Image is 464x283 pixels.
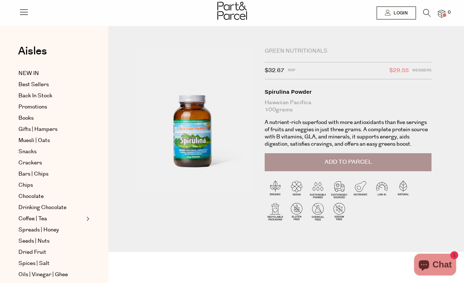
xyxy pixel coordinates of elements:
span: Seeds | Nuts [18,237,49,246]
span: Drinking Chocolate [18,203,66,212]
div: Spirulina Powder [265,88,432,96]
span: Members [412,66,432,75]
a: NEW IN [18,69,84,78]
a: Dried Fruit [18,248,84,257]
a: Coffee | Tea [18,215,84,223]
img: P_P-ICONS-Live_Bec_V11_Recyclable_Packaging.svg [265,201,286,222]
span: $32.67 [265,66,284,75]
img: P_P-ICONS-Live_Bec_V11_Sustainable_Sourced.svg [329,178,350,200]
a: Chocolate [18,192,84,201]
span: Crackers [18,159,42,167]
img: P_P-ICONS-Live_Bec_V11_Vegan.svg [286,178,307,200]
span: Aisles [18,43,47,59]
a: Back In Stock [18,92,84,100]
a: Spices | Salt [18,259,84,268]
span: Muesli | Oats [18,136,50,145]
a: Drinking Chocolate [18,203,84,212]
a: Bars | Chips [18,170,84,178]
span: $29.55 [389,66,409,75]
span: Best Sellers [18,80,49,89]
a: Crackers [18,159,84,167]
span: Spices | Salt [18,259,49,268]
span: Books [18,114,34,123]
img: P_P-ICONS-Live_Bec_V11_Chemical_Free.svg [307,201,329,222]
span: Chocolate [18,192,44,201]
img: P_P-ICONS-Live_Bec_V11_Ketogenic.svg [350,178,371,200]
img: P_P-ICONS-Live_Bec_V11_Sustainable_Farmed.svg [307,178,329,200]
a: Best Sellers [18,80,84,89]
a: Gifts | Hampers [18,125,84,134]
span: Gifts | Hampers [18,125,57,134]
span: Login [392,10,408,16]
span: Back In Stock [18,92,52,100]
span: Promotions [18,103,47,111]
img: P_P-ICONS-Live_Bec_V11_Organic.svg [265,178,286,200]
a: Login [377,6,416,19]
span: NEW IN [18,69,39,78]
img: P_P-ICONS-Live_Bec_V11_Low_Gi.svg [371,178,393,200]
a: Seeds | Nuts [18,237,84,246]
div: Green Nutritionals [265,48,432,55]
span: RRP [288,66,295,75]
a: Spreads | Honey [18,226,84,234]
a: Oils | Vinegar | Ghee [18,270,84,279]
img: P_P-ICONS-Live_Bec_V11_Natural.svg [393,178,414,200]
a: Books [18,114,84,123]
div: Hawaiian Pacifica 100grams [265,99,432,114]
button: Expand/Collapse Coffee | Tea [84,215,90,223]
img: P_P-ICONS-Live_Bec_V11_Gluten_Free.svg [286,201,307,222]
span: Add to Parcel [325,158,372,166]
button: Add to Parcel [265,153,432,171]
a: Aisles [18,46,47,64]
span: Oils | Vinegar | Ghee [18,270,68,279]
img: P_P-ICONS-Live_Bec_V11_Sodium_Free.svg [329,201,350,222]
a: Snacks [18,147,84,156]
span: Dried Fruit [18,248,46,257]
img: Spirulina Powder [130,48,254,194]
p: A nutrient-rich superfood with more antioxidants than five servings of fruits and veggies in just... [265,119,432,148]
span: Bars | Chips [18,170,48,178]
a: Chips [18,181,84,190]
a: Promotions [18,103,84,111]
span: Chips [18,181,33,190]
span: Snacks [18,147,36,156]
a: Muesli | Oats [18,136,84,145]
inbox-online-store-chat: Shopify online store chat [412,254,458,277]
a: 0 [438,10,445,17]
span: Spreads | Honey [18,226,59,234]
span: 0 [446,9,452,16]
img: Part&Parcel [217,2,247,20]
span: Coffee | Tea [18,215,47,223]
